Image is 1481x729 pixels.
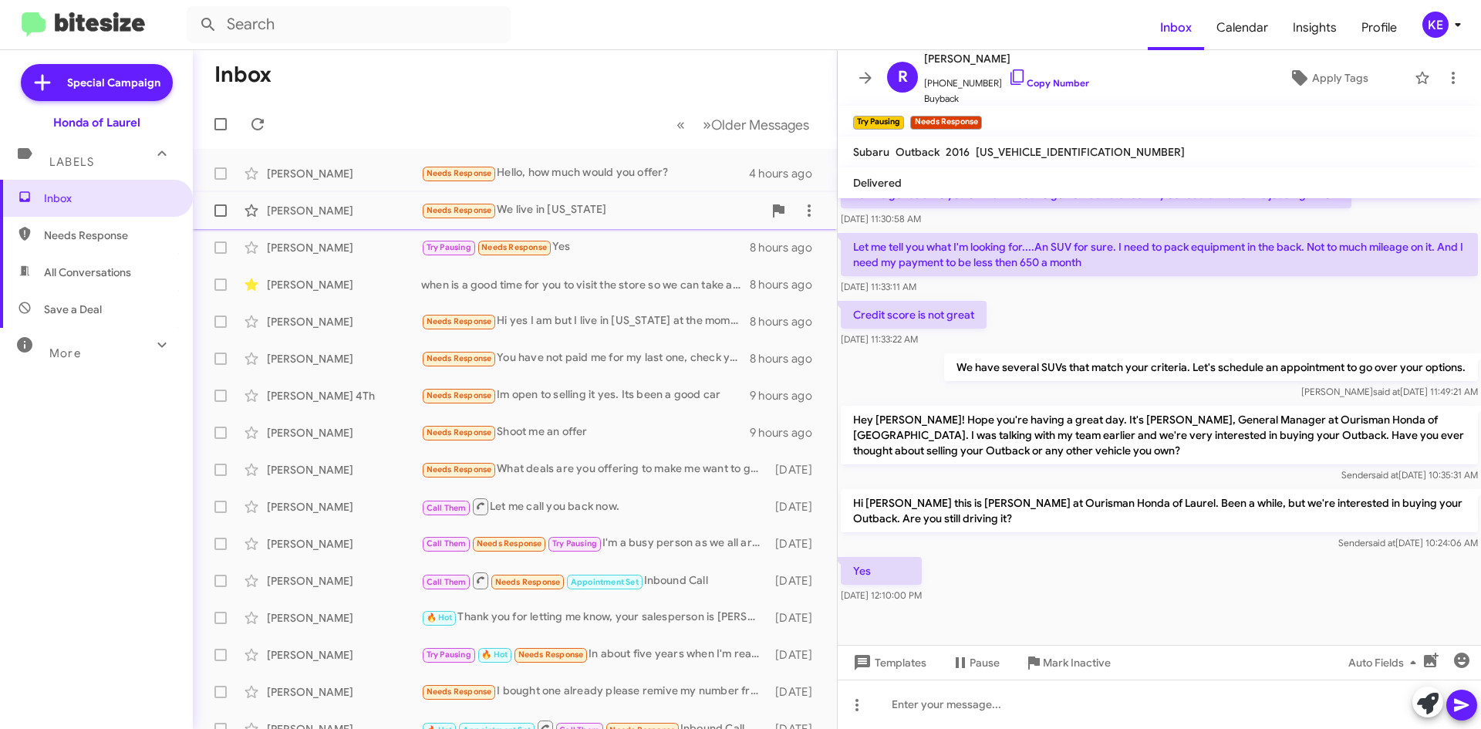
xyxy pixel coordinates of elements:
span: Appointment Set [571,577,639,587]
span: [PHONE_NUMBER] [924,68,1089,91]
div: [PERSON_NAME] [267,536,421,552]
div: Let me call you back now. [421,497,767,516]
span: Pause [970,649,1000,677]
p: Let me tell you what I'm looking for....An SUV for sure. I need to pack equipment in the back. No... [841,233,1478,276]
span: Call Them [427,503,467,513]
div: 8 hours ago [750,277,825,292]
span: Templates [850,649,926,677]
nav: Page navigation example [668,109,818,140]
span: Delivered [853,176,902,190]
small: Try Pausing [853,116,904,130]
span: Needs Response [427,205,492,215]
span: Sender [DATE] 10:35:31 AM [1341,469,1478,481]
div: [PERSON_NAME] [267,462,421,478]
div: 8 hours ago [750,314,825,329]
span: [PERSON_NAME] [924,49,1089,68]
div: Hi yes I am but I live in [US_STATE] at the moment lol [421,312,750,330]
span: Needs Response [427,353,492,363]
div: 8 hours ago [750,351,825,366]
p: Credit score is not great [841,301,987,329]
span: 2016 [946,145,970,159]
span: Needs Response [427,687,492,697]
div: Inbound Call [421,571,767,590]
button: Next [693,109,818,140]
div: [DATE] [767,536,825,552]
span: Needs Response [427,464,492,474]
div: [PERSON_NAME] [267,166,421,181]
span: [PERSON_NAME] [DATE] 11:49:21 AM [1301,386,1478,397]
span: Auto Fields [1348,649,1422,677]
span: Needs Response [481,242,547,252]
div: [PERSON_NAME] [267,351,421,366]
span: Outback [896,145,940,159]
input: Search [187,6,511,43]
span: Needs Response [427,390,492,400]
span: Needs Response [427,427,492,437]
div: [PERSON_NAME] [267,203,421,218]
div: [PERSON_NAME] [267,610,421,626]
span: Special Campaign [67,75,160,90]
span: Mark Inactive [1043,649,1111,677]
a: Inbox [1148,5,1204,50]
p: Yes [841,557,922,585]
span: Try Pausing [427,650,471,660]
span: Inbox [44,191,175,206]
div: [PERSON_NAME] [267,573,421,589]
span: Buyback [924,91,1089,106]
div: [PERSON_NAME] [267,314,421,329]
div: 4 hours ago [749,166,825,181]
span: Needs Response [495,577,561,587]
span: Call Them [427,577,467,587]
div: KE [1422,12,1449,38]
span: « [676,115,685,134]
span: Needs Response [477,538,542,548]
span: [US_VEHICLE_IDENTIFICATION_NUMBER] [976,145,1185,159]
span: Insights [1280,5,1349,50]
div: [PERSON_NAME] [267,684,421,700]
span: Sender [DATE] 10:24:06 AM [1338,537,1478,548]
span: said at [1373,386,1400,397]
span: [DATE] 11:30:58 AM [841,213,921,224]
div: [DATE] [767,499,825,515]
span: Needs Response [518,650,584,660]
span: More [49,346,81,360]
span: R [898,65,908,89]
div: [DATE] [767,647,825,663]
div: [PERSON_NAME] [267,647,421,663]
div: I bought one already please remive my number from your list thank you! [421,683,767,700]
span: [DATE] 11:33:22 AM [841,333,918,345]
small: Needs Response [910,116,981,130]
div: [PERSON_NAME] [267,277,421,292]
div: [PERSON_NAME] [267,240,421,255]
button: Apply Tags [1249,64,1407,92]
span: Try Pausing [427,242,471,252]
button: Auto Fields [1336,649,1435,677]
div: [DATE] [767,573,825,589]
span: [DATE] 11:33:11 AM [841,281,916,292]
p: We have several SUVs that match your criteria. Let's schedule an appointment to go over your opti... [944,353,1478,381]
span: said at [1368,537,1395,548]
div: Thank you for letting me know, your salesperson is [PERSON_NAME]. She will follow up with you to ... [421,609,767,626]
div: What deals are you offering to make me want to give up my great ride? [421,461,767,478]
div: [PERSON_NAME] [267,425,421,440]
div: Yes [421,238,750,256]
button: KE [1409,12,1464,38]
span: Older Messages [711,116,809,133]
span: 🔥 Hot [427,613,453,623]
a: Profile [1349,5,1409,50]
span: Try Pausing [552,538,597,548]
div: In about five years when I'm ready to trade in the car I bought [DATE]. [421,646,767,663]
a: Calendar [1204,5,1280,50]
span: All Conversations [44,265,131,280]
button: Previous [667,109,694,140]
p: Hi [PERSON_NAME] this is [PERSON_NAME] at Ourisman Honda of Laurel. Been a while, but we're inter... [841,489,1478,532]
div: Honda of Laurel [53,115,140,130]
div: You have not paid me for my last one, check your email record [421,349,750,367]
span: [DATE] 12:10:00 PM [841,589,922,601]
div: 9 hours ago [750,388,825,403]
span: said at [1371,469,1398,481]
button: Mark Inactive [1012,649,1123,677]
button: Pause [939,649,1012,677]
